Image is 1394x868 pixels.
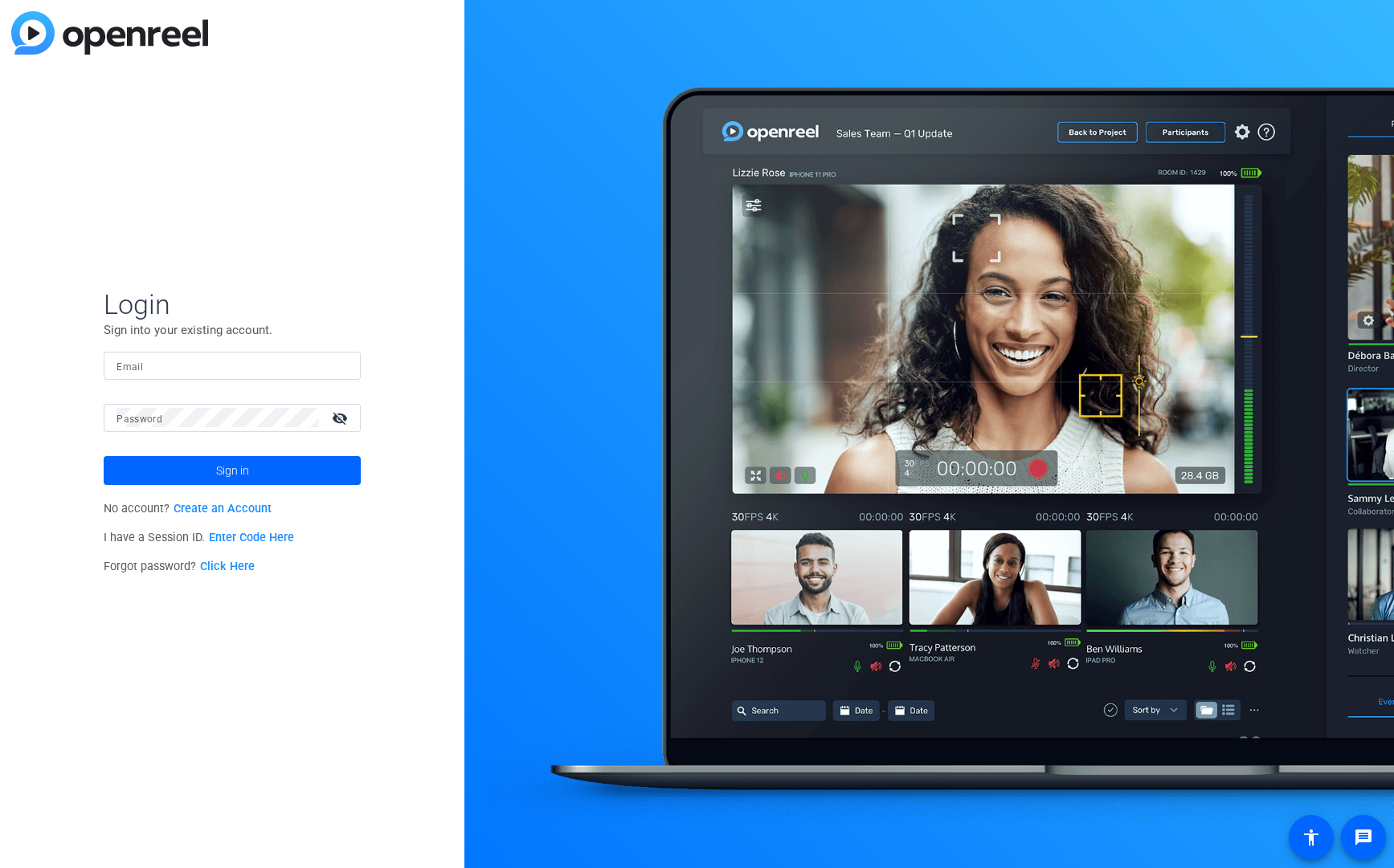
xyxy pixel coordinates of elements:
[117,414,162,425] mat-label: Password
[104,287,361,321] span: Login
[104,321,361,339] p: Sign into your existing account.
[104,456,361,485] button: Sign in
[104,502,272,516] span: No account?
[200,560,255,573] a: Click Here
[216,450,249,491] span: Sign in
[209,531,294,544] a: Enter Code Here
[322,406,361,430] mat-icon: visibility_off
[117,356,348,375] input: Enter Email Address
[1354,828,1373,847] mat-icon: message
[104,560,255,573] span: Forgot password?
[174,502,272,516] a: Create an Account
[104,531,294,544] span: I have a Session ID.
[117,361,143,373] mat-label: Email
[11,11,208,55] img: blue-gradient.svg
[1302,828,1321,847] mat-icon: accessibility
